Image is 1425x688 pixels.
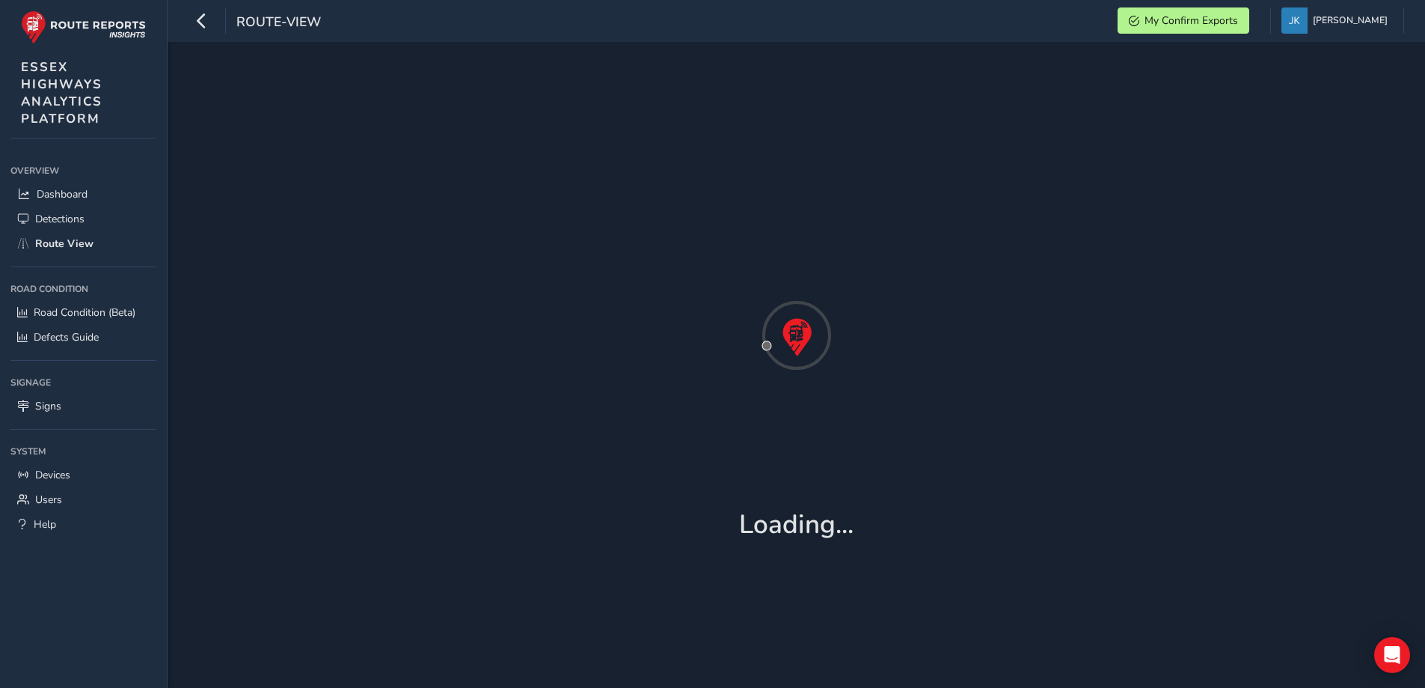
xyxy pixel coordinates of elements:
[34,330,99,344] span: Defects Guide
[35,493,62,507] span: Users
[1374,637,1410,673] div: Open Intercom Messenger
[21,10,146,44] img: rr logo
[10,231,156,256] a: Route View
[35,212,85,226] span: Detections
[10,440,156,463] div: System
[21,58,102,127] span: ESSEX HIGHWAYS ANALYTICS PLATFORM
[34,305,135,320] span: Road Condition (Beta)
[10,300,156,325] a: Road Condition (Beta)
[1281,7,1308,34] img: diamond-layout
[10,394,156,418] a: Signs
[1313,7,1388,34] span: [PERSON_NAME]
[37,187,88,201] span: Dashboard
[10,371,156,394] div: Signage
[10,463,156,487] a: Devices
[10,278,156,300] div: Road Condition
[34,517,56,532] span: Help
[10,512,156,537] a: Help
[1118,7,1249,34] button: My Confirm Exports
[10,325,156,350] a: Defects Guide
[35,399,61,413] span: Signs
[35,468,70,482] span: Devices
[10,159,156,182] div: Overview
[1144,13,1238,28] span: My Confirm Exports
[10,207,156,231] a: Detections
[10,182,156,207] a: Dashboard
[236,13,321,34] span: route-view
[739,509,854,541] h1: Loading...
[35,237,94,251] span: Route View
[10,487,156,512] a: Users
[1281,7,1393,34] button: [PERSON_NAME]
